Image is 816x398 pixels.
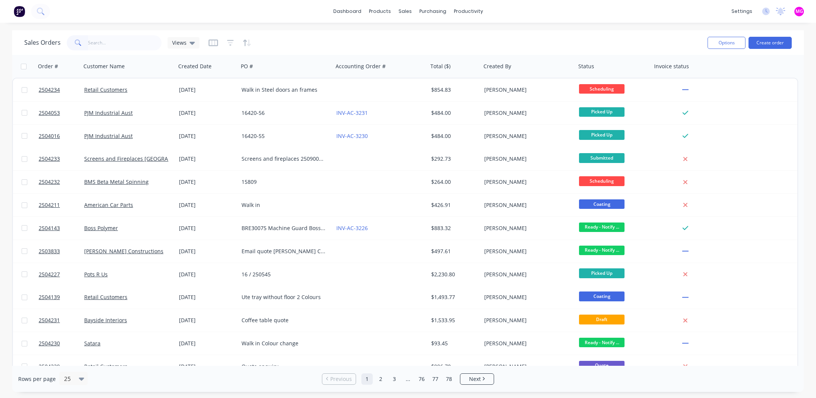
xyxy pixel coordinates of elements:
[431,363,476,370] div: $996.70
[242,340,326,347] div: Walk in Colour change
[484,132,568,140] div: [PERSON_NAME]
[336,132,368,139] a: INV-AC-3230
[39,78,84,101] a: 2504234
[336,109,368,116] a: INV-AC-3231
[39,355,84,378] a: 2504229
[39,217,84,240] a: 2504143
[431,178,476,186] div: $264.00
[483,63,511,70] div: Created By
[431,271,476,278] div: $2,230.80
[484,340,568,347] div: [PERSON_NAME]
[39,155,60,163] span: 2504233
[361,373,373,385] a: Page 1 is your current page
[39,102,84,124] a: 2504053
[179,317,235,324] div: [DATE]
[39,194,84,216] a: 2504211
[484,293,568,301] div: [PERSON_NAME]
[416,373,427,385] a: Page 76
[179,363,235,370] div: [DATE]
[430,373,441,385] a: Page 77
[578,63,594,70] div: Status
[431,317,476,324] div: $1,533.95
[242,317,326,324] div: Coffee table quote
[579,223,625,232] span: Ready - Notify ...
[39,317,60,324] span: 2504231
[450,6,487,17] div: productivity
[39,286,84,309] a: 2504139
[39,263,84,286] a: 2504227
[179,293,235,301] div: [DATE]
[84,293,127,301] a: Retail Customers
[39,309,84,332] a: 2504231
[179,178,235,186] div: [DATE]
[242,201,326,209] div: Walk in
[579,130,625,139] span: Picked Up
[179,155,235,163] div: [DATE]
[84,201,133,208] a: American Car Parts
[330,375,352,383] span: Previous
[39,332,84,355] a: 2504230
[242,155,326,163] div: Screens and fireplaces 2509005PO
[84,86,127,93] a: Retail Customers
[179,132,235,140] div: [DATE]
[484,201,568,209] div: [PERSON_NAME]
[179,224,235,232] div: [DATE]
[579,246,625,255] span: Ready - Notify ...
[242,109,326,117] div: 16420-56
[39,178,60,186] span: 2504232
[84,224,118,232] a: Boss Polymer
[431,201,476,209] div: $426.91
[38,63,58,70] div: Order #
[431,224,476,232] div: $883.32
[484,155,568,163] div: [PERSON_NAME]
[728,6,756,17] div: settings
[241,63,253,70] div: PO #
[179,340,235,347] div: [DATE]
[322,375,356,383] a: Previous page
[460,375,494,383] a: Next page
[84,178,149,185] a: BMS Beta Metal Spinning
[336,224,368,232] a: INV-AC-3226
[389,373,400,385] a: Page 3
[179,109,235,117] div: [DATE]
[242,178,326,186] div: 15809
[431,293,476,301] div: $1,493.77
[39,147,84,170] a: 2504233
[88,35,162,50] input: Search...
[443,373,455,385] a: Page 78
[654,63,689,70] div: Invoice status
[242,248,326,255] div: Email quote [PERSON_NAME] Constructions **2 Colours
[39,271,60,278] span: 2504227
[178,63,212,70] div: Created Date
[484,178,568,186] div: [PERSON_NAME]
[84,340,100,347] a: Satara
[84,317,127,324] a: Bayside Interiors
[39,125,84,147] a: 2504016
[14,6,25,17] img: Factory
[484,86,568,94] div: [PERSON_NAME]
[579,176,625,186] span: Scheduling
[18,375,56,383] span: Rows per page
[375,373,386,385] a: Page 2
[242,224,326,232] div: BRE30075 Machine Guard Boss Polymer
[179,248,235,255] div: [DATE]
[431,132,476,140] div: $484.00
[39,340,60,347] span: 2504230
[484,248,568,255] div: [PERSON_NAME]
[39,363,60,370] span: 2504229
[319,373,497,385] ul: Pagination
[796,8,803,15] span: MG
[579,268,625,278] span: Picked Up
[402,373,414,385] a: Jump forward
[579,107,625,117] span: Picked Up
[431,86,476,94] div: $854.83
[39,248,60,255] span: 2503833
[484,109,568,117] div: [PERSON_NAME]
[242,293,326,301] div: Ute tray without floor 2 Colours
[172,39,187,47] span: Views
[83,63,125,70] div: Customer Name
[484,363,568,370] div: [PERSON_NAME]
[330,6,365,17] a: dashboard
[179,86,235,94] div: [DATE]
[39,201,60,209] span: 2504211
